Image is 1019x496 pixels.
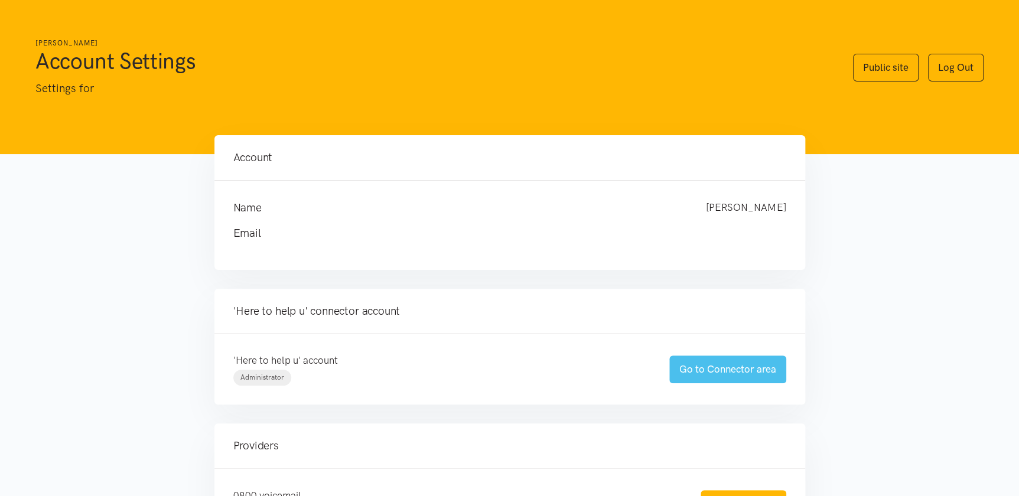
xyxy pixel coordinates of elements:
[233,149,786,166] h4: Account
[233,438,786,454] h4: Providers
[233,200,682,216] h4: Name
[35,38,829,49] h6: [PERSON_NAME]
[233,225,763,242] h4: Email
[853,54,919,81] a: Public site
[669,355,786,383] a: Go to Connector area
[240,373,284,381] span: Administrator
[35,80,829,97] p: Settings for
[694,200,798,216] div: [PERSON_NAME]
[928,54,984,81] a: Log Out
[233,303,786,319] h4: 'Here to help u' connector account
[35,47,829,75] h1: Account Settings
[233,353,646,368] p: 'Here to help u' account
